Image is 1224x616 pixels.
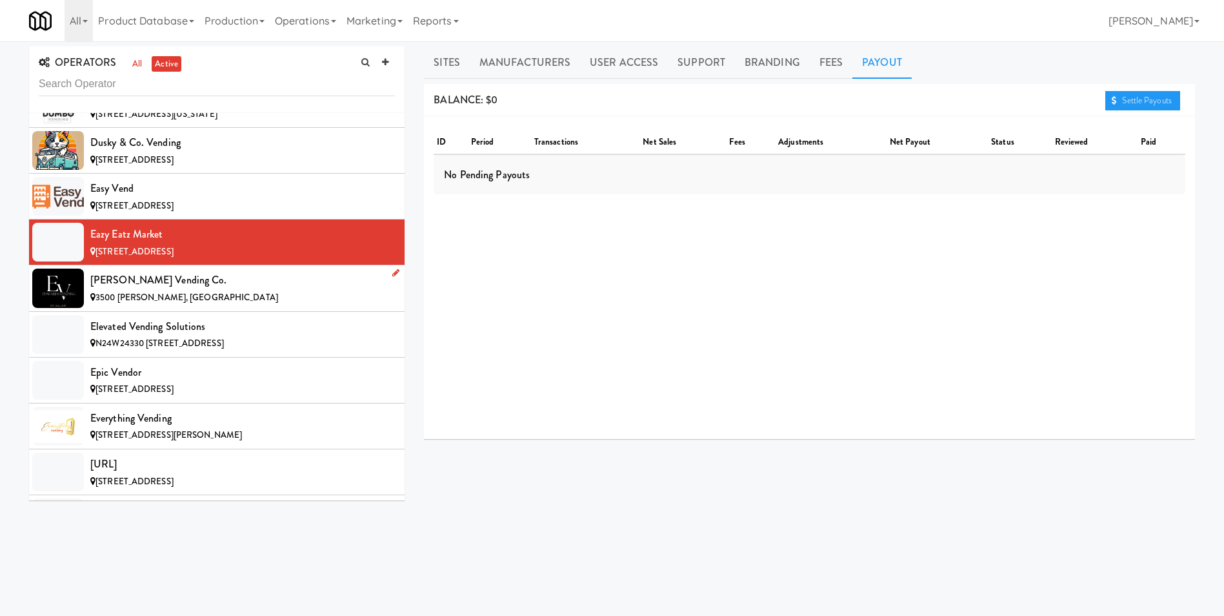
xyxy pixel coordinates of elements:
li: Epic Vendor[STREET_ADDRESS] [29,358,405,404]
a: all [129,56,145,72]
a: Payout [852,46,912,79]
div: [URL] [90,455,395,474]
a: Fees [810,46,852,79]
div: Dusky & Co. Vending [90,133,395,152]
th: fees [726,131,775,154]
div: [PERSON_NAME] Vending Co. [90,271,395,290]
li: Easy Vend[STREET_ADDRESS] [29,174,405,220]
th: transactions [531,131,640,154]
span: [STREET_ADDRESS][US_STATE] [95,108,217,120]
span: BALANCE: $0 [434,92,497,107]
th: net payout [887,131,988,154]
li: [URL][STREET_ADDRESS] [29,449,405,495]
span: [STREET_ADDRESS] [95,383,174,395]
a: Support [668,46,735,79]
th: status [988,131,1051,154]
div: Epic Vendor [90,363,395,382]
th: paid [1138,131,1185,154]
th: period [468,131,531,154]
a: Settle Payouts [1105,91,1180,110]
span: OPERATORS [39,55,116,70]
span: [STREET_ADDRESS][PERSON_NAME] [95,429,242,441]
li: Elevated Vending SolutionsN24W24330 [STREET_ADDRESS] [29,312,405,358]
a: Branding [735,46,810,79]
div: Elevated Vending Solutions [90,317,395,336]
li: Eazy Eatz Market[STREET_ADDRESS] [29,220,405,265]
img: Micromart [29,10,52,32]
li: Excellent Vending[STREET_ADDRESS] [29,495,405,541]
th: adjustments [775,131,887,154]
div: Everything Vending [90,409,395,428]
div: Easy Vend [90,179,395,198]
a: active [152,56,181,72]
span: [STREET_ADDRESS] [95,475,174,488]
th: reviewed [1052,131,1138,154]
th: net sales [639,131,725,154]
input: Search Operator [39,72,395,96]
th: ID [434,131,467,154]
a: Manufacturers [470,46,580,79]
li: Everything Vending[STREET_ADDRESS][PERSON_NAME] [29,404,405,449]
span: 3500 [PERSON_NAME], [GEOGRAPHIC_DATA] [95,291,278,303]
span: [STREET_ADDRESS] [95,245,174,258]
li: [PERSON_NAME] Vending Co.3500 [PERSON_NAME], [GEOGRAPHIC_DATA] [29,265,405,311]
span: [STREET_ADDRESS] [95,154,174,166]
a: Sites [424,46,470,79]
span: N24W24330 [STREET_ADDRESS] [95,337,224,349]
div: No Pending Payouts [434,155,1185,195]
li: Dusky & Co. Vending[STREET_ADDRESS] [29,128,405,174]
a: User Access [580,46,668,79]
span: [STREET_ADDRESS] [95,200,174,212]
div: Eazy Eatz Market [90,225,395,244]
